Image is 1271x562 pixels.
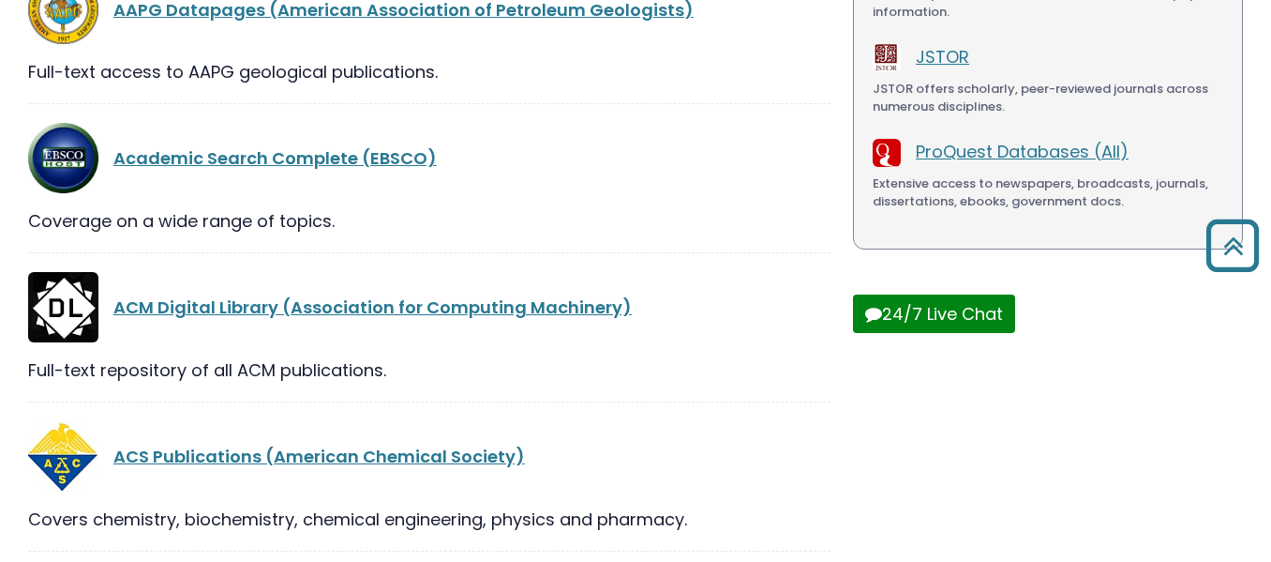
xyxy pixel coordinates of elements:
[113,146,437,170] a: Academic Search Complete (EBSCO)
[28,208,830,234] div: Coverage on a wide range of topics.
[916,140,1129,163] a: ProQuest Databases (All)
[1199,228,1266,263] a: Back to Top
[853,295,1015,333] button: 24/7 Live Chat
[28,59,830,84] div: Full-text access to AAPG geological publications.
[113,296,632,319] a: ACM Digital Library (Association for Computing Machinery)
[28,357,830,383] div: Full-text repository of all ACM publications.
[873,80,1223,116] div: JSTOR offers scholarly, peer-reviewed journals across numerous disciplines.
[113,445,525,468] a: ACS Publications (American Chemical Society)
[28,507,830,532] div: Covers chemistry, biochemistry, chemical engineering, physics and pharmacy.
[916,45,969,68] a: JSTOR
[873,175,1223,211] div: Extensive access to newspapers, broadcasts, journals, dissertations, ebooks, government docs.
